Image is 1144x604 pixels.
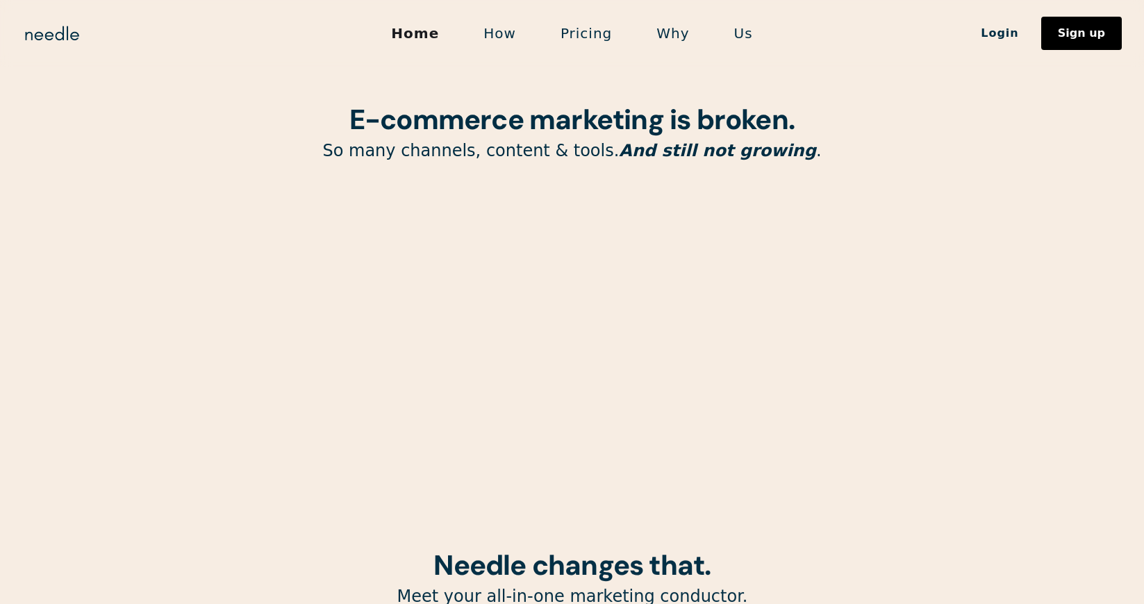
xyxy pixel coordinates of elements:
[461,19,538,48] a: How
[369,19,461,48] a: Home
[959,22,1041,45] a: Login
[538,19,634,48] a: Pricing
[634,19,711,48] a: Why
[619,141,816,160] em: And still not growing
[1041,17,1122,50] a: Sign up
[712,19,775,48] a: Us
[1058,28,1105,39] div: Sign up
[218,140,927,162] p: So many channels, content & tools. .
[349,101,795,137] strong: E-commerce marketing is broken.
[433,547,711,583] strong: Needle changes that.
